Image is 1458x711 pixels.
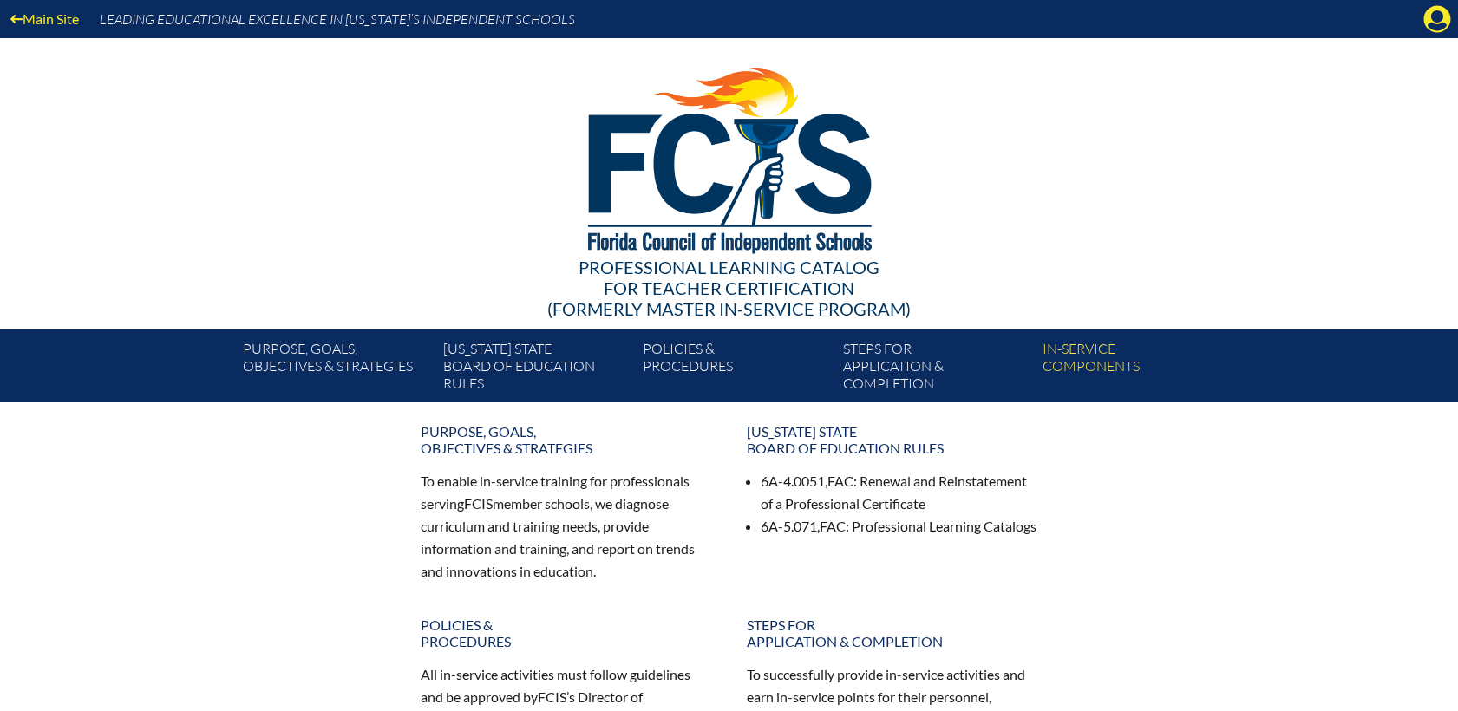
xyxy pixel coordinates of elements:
[1036,336,1235,402] a: In-servicecomponents
[538,688,566,705] span: FCIS
[410,610,722,656] a: Policies &Procedures
[410,416,722,463] a: Purpose, goals,objectives & strategies
[736,610,1049,656] a: Steps forapplication & completion
[827,473,853,489] span: FAC
[550,38,908,275] img: FCISlogo221.eps
[604,277,854,298] span: for Teacher Certification
[761,470,1038,515] li: 6A-4.0051, : Renewal and Reinstatement of a Professional Certificate
[464,495,493,512] span: FCIS
[3,7,86,30] a: Main Site
[636,336,835,402] a: Policies &Procedures
[736,416,1049,463] a: [US_STATE] StateBoard of Education rules
[421,470,712,582] p: To enable in-service training for professionals serving member schools, we diagnose curriculum an...
[436,336,636,402] a: [US_STATE] StateBoard of Education rules
[820,518,846,534] span: FAC
[836,336,1036,402] a: Steps forapplication & completion
[236,336,435,402] a: Purpose, goals,objectives & strategies
[761,515,1038,538] li: 6A-5.071, : Professional Learning Catalogs
[1423,5,1451,33] svg: Manage account
[230,257,1229,319] div: Professional Learning Catalog (formerly Master In-service Program)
